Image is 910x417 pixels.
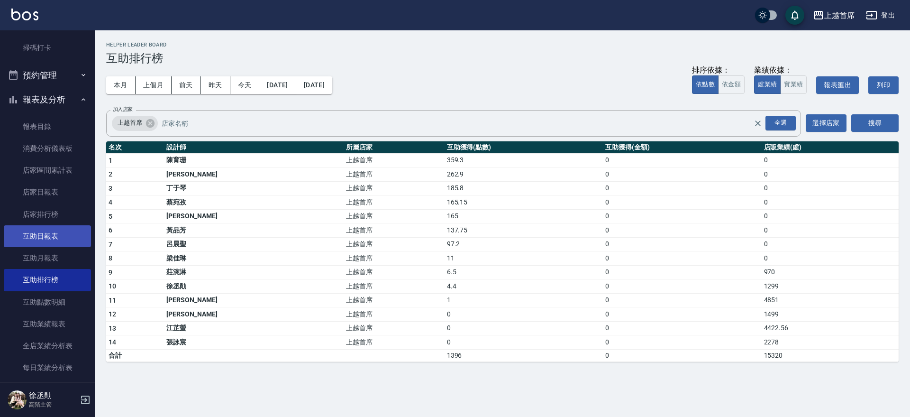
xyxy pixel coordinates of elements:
a: 全店業績分析表 [4,335,91,357]
span: 13 [109,324,117,332]
td: 0 [762,237,899,251]
td: 0 [762,251,899,266]
button: 依點數 [692,75,719,94]
td: 0 [603,265,761,279]
td: 970 [762,265,899,279]
td: 0 [603,349,761,361]
td: 上越首席 [344,153,444,167]
button: 依金額 [718,75,745,94]
td: 359.3 [445,153,603,167]
button: 昨天 [201,76,230,94]
td: 15320 [762,349,899,361]
div: 上越首席 [112,116,158,131]
h2: Helper Leader Board [106,42,899,48]
td: 上越首席 [344,209,444,223]
td: 185.8 [445,181,603,195]
a: 每日業績分析表 [4,357,91,379]
td: 0 [762,195,899,210]
p: 高階主管 [29,400,77,409]
td: 97.2 [445,237,603,251]
td: 上越首席 [344,223,444,238]
button: 登出 [862,7,899,24]
td: 0 [603,251,761,266]
td: 0 [603,307,761,322]
a: 互助點數明細 [4,291,91,313]
a: 互助月報表 [4,247,91,269]
a: 互助日報表 [4,225,91,247]
a: 店家日報表 [4,181,91,203]
td: 上越首席 [344,321,444,335]
td: 262.9 [445,167,603,182]
button: [DATE] [259,76,296,94]
th: 名次 [106,141,164,154]
td: 張詠宸 [164,335,344,350]
button: 實業績 [780,75,807,94]
th: 店販業績(虛) [762,141,899,154]
td: 165 [445,209,603,223]
button: 報表匯出 [816,76,859,94]
td: 4851 [762,293,899,307]
button: 列印 [868,76,899,94]
button: 上個月 [136,76,172,94]
span: 7 [109,241,112,248]
span: 8 [109,254,112,262]
th: 互助獲得(點數) [445,141,603,154]
img: Person [8,390,27,409]
a: 店家區間累計表 [4,159,91,181]
td: 合計 [106,349,164,361]
button: 虛業績 [754,75,781,94]
button: 報表及分析 [4,87,91,112]
td: 蔡宛孜 [164,195,344,210]
td: 上越首席 [344,335,444,350]
img: Logo [11,9,38,20]
span: 11 [109,297,117,304]
td: 1299 [762,279,899,294]
div: 全選 [765,116,796,130]
span: 14 [109,338,117,346]
th: 所屬店家 [344,141,444,154]
div: 排序依據： [692,65,745,75]
button: save [785,6,804,25]
td: 0 [603,181,761,195]
th: 互助獲得(金額) [603,141,761,154]
td: 0 [445,321,603,335]
td: 0 [603,321,761,335]
td: 上越首席 [344,167,444,182]
span: 5 [109,213,112,220]
a: 互助業績報表 [4,313,91,335]
td: 陳育珊 [164,153,344,167]
span: 12 [109,310,117,318]
td: 江芷螢 [164,321,344,335]
button: 上越首席 [809,6,858,25]
td: 0 [445,307,603,322]
td: 0 [603,153,761,167]
td: 165.15 [445,195,603,210]
input: 店家名稱 [159,115,770,131]
label: 加入店家 [113,106,133,113]
td: 上越首席 [344,237,444,251]
td: [PERSON_NAME] [164,307,344,322]
td: 0 [603,167,761,182]
td: 上越首席 [344,251,444,266]
a: 互助排行榜 [4,269,91,291]
td: 1 [445,293,603,307]
td: 0 [762,209,899,223]
td: 0 [445,335,603,350]
td: 137.75 [445,223,603,238]
span: 2 [109,170,112,178]
span: 3 [109,185,112,192]
td: 0 [603,293,761,307]
td: 0 [603,209,761,223]
button: 選擇店家 [806,114,846,132]
td: 徐丞勛 [164,279,344,294]
td: 0 [603,195,761,210]
td: 2278 [762,335,899,350]
td: 1499 [762,307,899,322]
td: 上越首席 [344,279,444,294]
td: 上越首席 [344,307,444,322]
td: 4.4 [445,279,603,294]
td: [PERSON_NAME] [164,167,344,182]
div: 上越首席 [824,9,855,21]
td: 6.5 [445,265,603,279]
table: a dense table [106,141,899,362]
